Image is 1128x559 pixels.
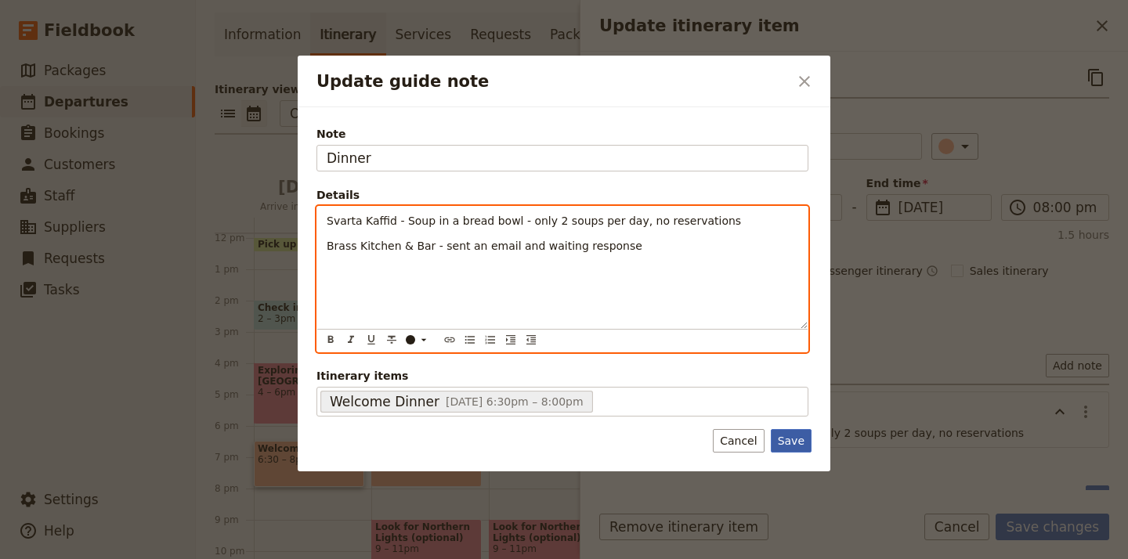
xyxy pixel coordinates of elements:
[316,70,788,93] h2: Update guide note
[327,240,642,252] span: Brass Kitchen & Bar - sent an email and waiting response
[522,331,540,348] button: Decrease indent
[482,331,499,348] button: Numbered list
[791,68,818,95] button: Close dialog
[342,331,360,348] button: Format italic
[402,331,433,348] button: ​
[316,368,808,384] span: Itinerary items
[330,392,439,411] span: Welcome Dinner
[316,126,808,142] span: Note
[771,429,812,453] button: Save
[713,429,764,453] button: Cancel
[461,331,479,348] button: Bulleted list
[363,331,380,348] button: Format underline
[316,187,808,203] div: Details
[441,331,458,348] button: Insert link
[322,331,339,348] button: Format bold
[316,145,808,171] input: Note
[383,331,400,348] button: Format strikethrough
[502,331,519,348] button: Increase indent
[404,334,436,346] div: ​
[446,395,584,408] span: [DATE] 6:30pm – 8:00pm
[327,215,741,227] span: Svarta Kaffid - Soup in a bread bowl - only 2 soups per day, no reservations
